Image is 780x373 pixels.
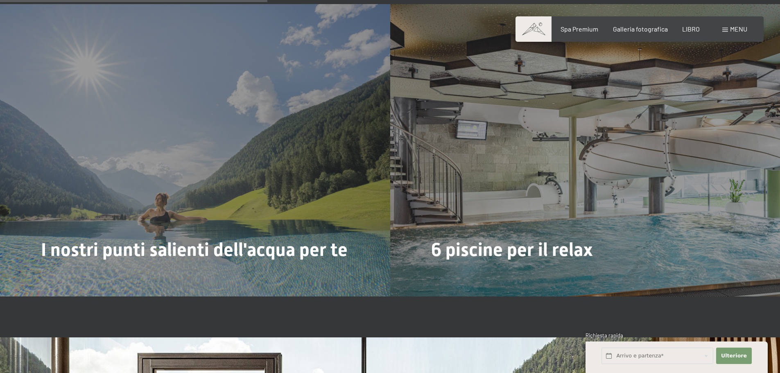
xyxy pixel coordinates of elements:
[561,25,598,33] a: Spa Premium
[613,25,668,33] a: Galleria fotografica
[586,332,623,339] font: Richiesta rapida
[730,25,747,33] font: menu
[721,353,747,359] font: Ulteriore
[431,239,593,260] font: 6 piscine per il relax
[716,348,751,364] button: Ulteriore
[41,239,348,260] font: I nostri punti salienti dell'acqua per te
[682,25,700,33] a: LIBRO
